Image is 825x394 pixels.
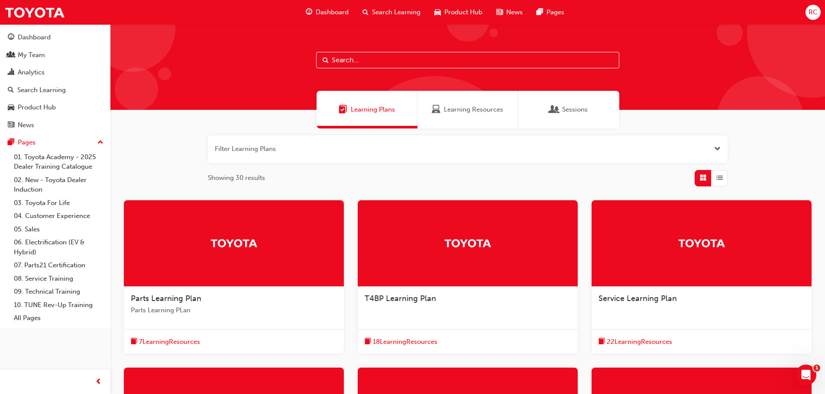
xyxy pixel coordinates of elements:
a: 04. Customer Experience [10,209,107,223]
span: Learning Resources [432,105,440,115]
span: Learning Plans [339,105,347,115]
span: Product Hub [444,7,482,17]
a: Search Learning [3,82,107,98]
button: RC [806,5,821,20]
a: 07. Parts21 Certification [10,259,107,272]
a: SessionsSessions [518,91,619,128]
a: 08. Service Training [10,272,107,285]
span: List [716,173,723,183]
button: Pages [3,135,107,151]
div: My Team [18,50,45,60]
span: search-icon [362,7,369,18]
span: people-icon [8,51,14,59]
a: pages-iconPages [530,3,571,21]
a: 09. Technical Training [10,285,107,298]
span: Pages [547,7,564,17]
a: search-iconSearch Learning [356,3,427,21]
a: 05. Sales [10,223,107,236]
div: Analytics [18,67,45,77]
a: Learning ResourcesLearning Resources [417,91,518,128]
span: Sessions [562,105,588,115]
span: book-icon [599,336,605,347]
span: car-icon [8,104,14,112]
span: Search [323,55,329,65]
span: news-icon [496,7,503,18]
a: Analytics [3,64,107,80]
span: Learning Plans [351,105,395,115]
a: Product Hub [3,99,107,115]
span: Parts Learning Plan [131,294,201,303]
a: My Team [3,47,107,63]
a: Dashboard [3,29,107,45]
span: Learning Resources [444,105,503,115]
span: guage-icon [8,34,14,42]
span: Parts Learning PLan [131,305,337,315]
img: Trak [678,235,725,250]
img: Trak [444,235,492,250]
span: Sessions [550,105,559,115]
img: Trak [210,235,258,250]
span: 22 Learning Resources [607,337,672,347]
span: car-icon [434,7,441,18]
button: book-icon7LearningResources [131,336,200,347]
button: book-icon22LearningResources [599,336,672,347]
iframe: Intercom live chat [796,365,816,385]
a: guage-iconDashboard [299,3,356,21]
span: Dashboard [316,7,349,17]
a: 06. Electrification (EV & Hybrid) [10,236,107,259]
span: News [506,7,523,17]
input: Search... [316,52,619,68]
span: book-icon [365,336,371,347]
a: news-iconNews [489,3,530,21]
span: 7 Learning Resources [139,337,200,347]
a: Learning PlansLearning Plans [317,91,417,128]
span: book-icon [131,336,137,347]
a: 02. New - Toyota Dealer Induction [10,173,107,196]
a: 03. Toyota For Life [10,196,107,210]
span: chart-icon [8,69,14,77]
span: pages-icon [8,139,14,147]
div: Pages [18,138,36,147]
a: car-iconProduct Hub [427,3,489,21]
span: prev-icon [95,377,102,388]
button: Open the filter [714,144,721,154]
a: TrakParts Learning PlanParts Learning PLanbook-icon7LearningResources [124,200,344,354]
span: pages-icon [537,7,543,18]
span: search-icon [8,86,14,94]
div: Product Hub [18,103,56,112]
span: Grid [700,173,706,183]
a: News [3,117,107,133]
span: up-icon [97,137,104,148]
div: Dashboard [18,32,51,42]
a: 10. TUNE Rev-Up Training [10,298,107,312]
div: News [18,120,34,130]
span: Search Learning [372,7,421,17]
img: Trak [4,3,65,22]
span: 1 [813,365,820,372]
a: All Pages [10,311,107,325]
div: Search Learning [17,85,66,95]
span: RC [809,7,818,17]
span: news-icon [8,122,14,129]
a: TrakService Learning Planbook-icon22LearningResources [592,200,812,354]
span: Service Learning Plan [599,294,677,303]
span: guage-icon [306,7,312,18]
a: TrakT4BP Learning Planbook-icon18LearningResources [358,200,578,354]
button: DashboardMy TeamAnalyticsSearch LearningProduct HubNews [3,28,107,135]
a: 01. Toyota Academy - 2025 Dealer Training Catalogue [10,151,107,173]
span: 18 Learning Resources [373,337,437,347]
span: Showing 30 results [208,173,265,183]
span: T4BP Learning Plan [365,294,436,303]
button: book-icon18LearningResources [365,336,437,347]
